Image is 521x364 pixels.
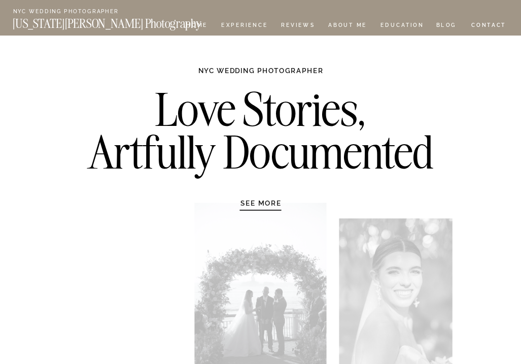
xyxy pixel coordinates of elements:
[471,20,507,29] a: CONTACT
[13,18,231,25] a: [US_STATE][PERSON_NAME] Photography
[328,22,367,30] a: ABOUT ME
[379,22,425,30] a: EDUCATION
[185,22,210,30] a: HOME
[221,22,267,30] a: Experience
[79,88,443,180] h2: Love Stories, Artfully Documented
[436,22,457,30] a: BLOG
[281,22,314,30] a: REVIEWS
[13,9,144,15] a: NYC Wedding Photographer
[220,198,302,207] a: SEE MORE
[179,66,342,83] h1: NYC WEDDING PHOTOGRAPHER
